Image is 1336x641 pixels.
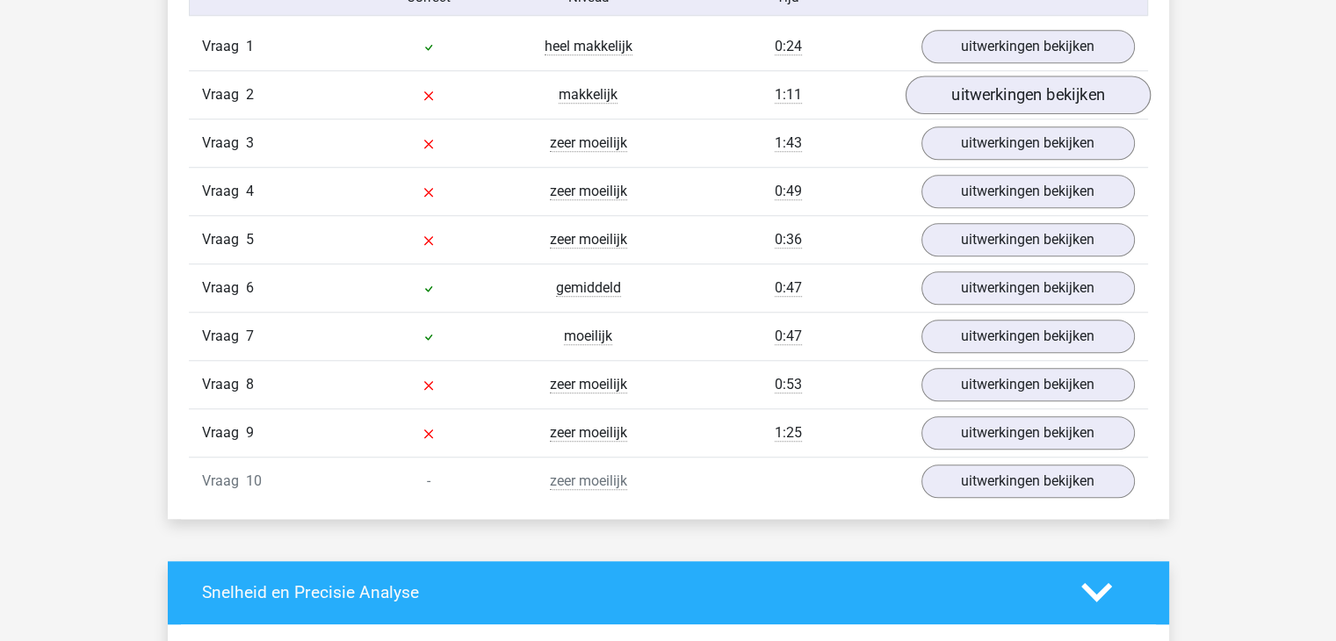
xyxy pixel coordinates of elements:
[775,376,802,393] span: 0:53
[559,86,617,104] span: makkelijk
[246,424,254,441] span: 9
[775,424,802,442] span: 1:25
[921,465,1135,498] a: uitwerkingen bekijken
[921,30,1135,63] a: uitwerkingen bekijken
[545,38,632,55] span: heel makkelijk
[775,86,802,104] span: 1:11
[550,134,627,152] span: zeer moeilijk
[921,320,1135,353] a: uitwerkingen bekijken
[921,416,1135,450] a: uitwerkingen bekijken
[921,126,1135,160] a: uitwerkingen bekijken
[202,582,1055,602] h4: Snelheid en Precisie Analyse
[349,471,509,492] div: -
[202,326,246,347] span: Vraag
[246,38,254,54] span: 1
[246,231,254,248] span: 5
[550,472,627,490] span: zeer moeilijk
[921,223,1135,256] a: uitwerkingen bekijken
[202,36,246,57] span: Vraag
[775,134,802,152] span: 1:43
[775,183,802,200] span: 0:49
[550,231,627,248] span: zeer moeilijk
[564,328,612,345] span: moeilijk
[202,84,246,105] span: Vraag
[550,183,627,200] span: zeer moeilijk
[246,183,254,199] span: 4
[246,328,254,344] span: 7
[202,471,246,492] span: Vraag
[775,38,802,55] span: 0:24
[921,368,1135,401] a: uitwerkingen bekijken
[246,86,254,103] span: 2
[905,76,1150,114] a: uitwerkingen bekijken
[556,279,621,297] span: gemiddeld
[202,181,246,202] span: Vraag
[202,133,246,154] span: Vraag
[202,374,246,395] span: Vraag
[202,422,246,443] span: Vraag
[246,279,254,296] span: 6
[202,229,246,250] span: Vraag
[550,376,627,393] span: zeer moeilijk
[775,279,802,297] span: 0:47
[775,231,802,248] span: 0:36
[775,328,802,345] span: 0:47
[246,376,254,393] span: 8
[246,472,262,489] span: 10
[550,424,627,442] span: zeer moeilijk
[246,134,254,151] span: 3
[202,277,246,299] span: Vraag
[921,271,1135,305] a: uitwerkingen bekijken
[921,175,1135,208] a: uitwerkingen bekijken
